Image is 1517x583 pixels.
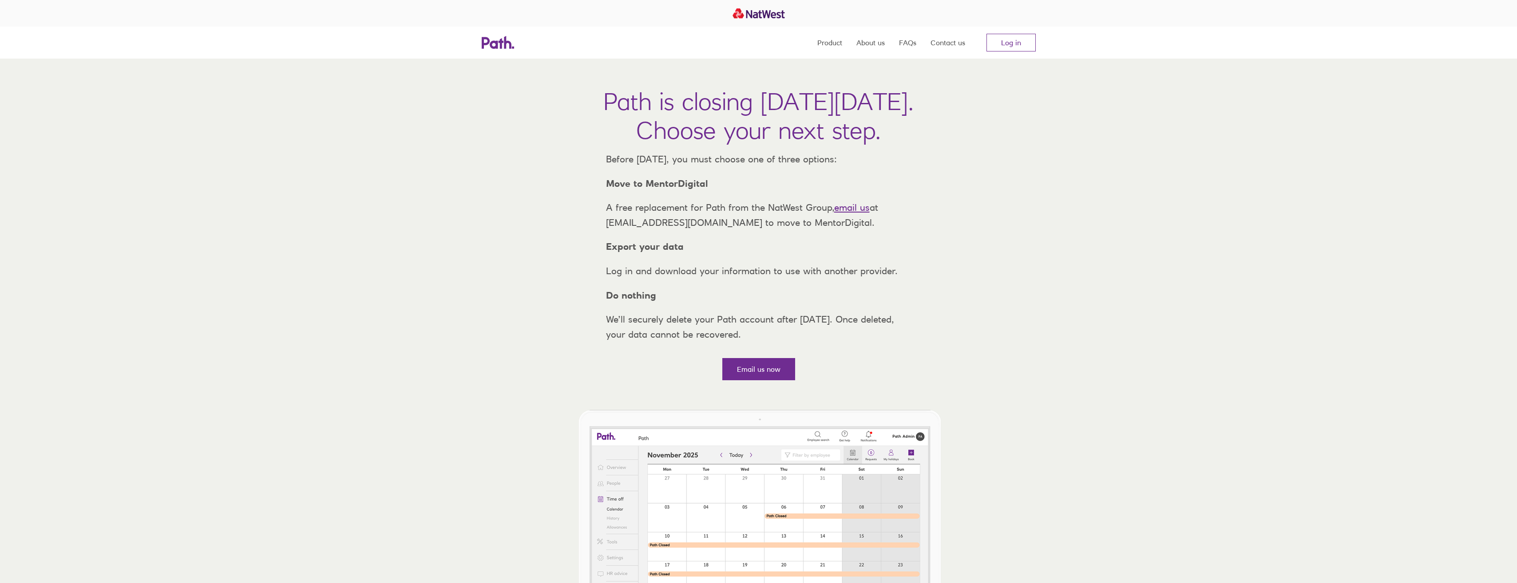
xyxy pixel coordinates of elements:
h1: Path is closing [DATE][DATE]. Choose your next step. [603,87,914,145]
p: Before [DATE], you must choose one of three options: [599,152,919,167]
a: Product [817,27,842,59]
a: Log in [986,34,1036,51]
strong: Do nothing [606,290,656,301]
a: Contact us [931,27,965,59]
strong: Move to MentorDigital [606,178,708,189]
strong: Export your data [606,241,684,252]
p: A free replacement for Path from the NatWest Group, at [EMAIL_ADDRESS][DOMAIN_NAME] to move to Me... [599,200,919,230]
a: FAQs [899,27,916,59]
p: We’ll securely delete your Path account after [DATE]. Once deleted, your data cannot be recovered. [599,312,919,342]
a: About us [856,27,885,59]
a: Email us now [722,358,795,380]
p: Log in and download your information to use with another provider. [599,264,919,279]
a: email us [834,202,870,213]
